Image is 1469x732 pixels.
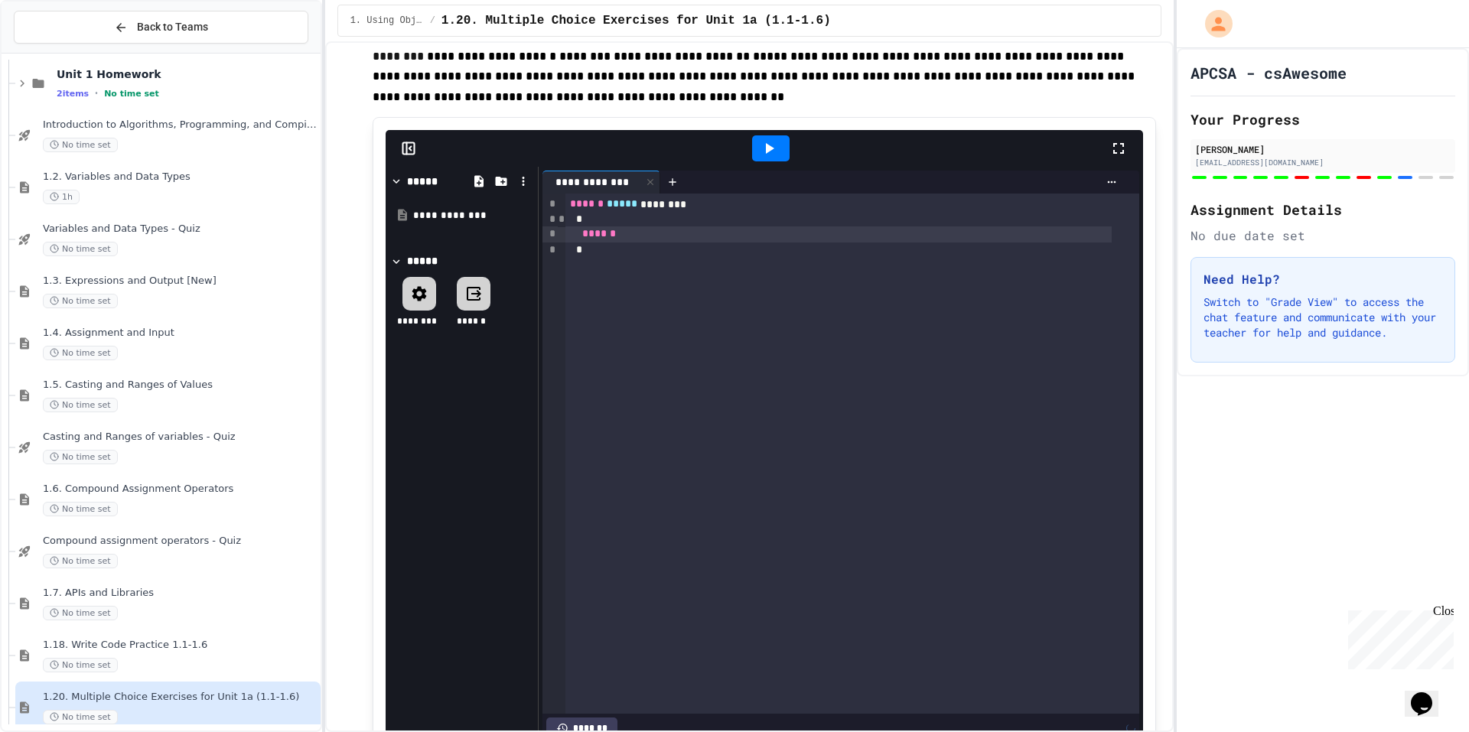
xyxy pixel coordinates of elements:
span: 1.4. Assignment and Input [43,327,318,340]
span: 1. Using Objects and Methods [350,15,424,27]
span: 1.20. Multiple Choice Exercises for Unit 1a (1.1-1.6) [43,691,318,704]
div: Chat with us now!Close [6,6,106,97]
div: My Account [1189,6,1236,41]
span: 1.20. Multiple Choice Exercises for Unit 1a (1.1-1.6) [441,11,831,30]
span: Introduction to Algorithms, Programming, and Compilers [43,119,318,132]
span: 2 items [57,89,89,99]
span: Variables and Data Types - Quiz [43,223,318,236]
iframe: chat widget [1405,671,1454,717]
iframe: chat widget [1342,604,1454,669]
h3: Need Help? [1204,270,1442,288]
span: / [430,15,435,27]
h2: Assignment Details [1191,199,1455,220]
div: [PERSON_NAME] [1195,142,1451,156]
span: No time set [43,502,118,516]
span: • [95,87,98,99]
span: 1.6. Compound Assignment Operators [43,483,318,496]
div: No due date set [1191,226,1455,245]
h2: Your Progress [1191,109,1455,130]
span: No time set [43,450,118,464]
span: No time set [43,138,118,152]
span: 1.7. APIs and Libraries [43,587,318,600]
span: 1h [43,190,80,204]
span: 1.3. Expressions and Output [New] [43,275,318,288]
span: No time set [43,658,118,672]
span: No time set [43,346,118,360]
span: Back to Teams [137,19,208,35]
h1: APCSA - csAwesome [1191,62,1347,83]
span: 1.5. Casting and Ranges of Values [43,379,318,392]
span: Unit 1 Homework [57,67,318,81]
p: Switch to "Grade View" to access the chat feature and communicate with your teacher for help and ... [1204,294,1442,340]
span: Compound assignment operators - Quiz [43,535,318,548]
span: No time set [43,242,118,256]
span: No time set [43,398,118,412]
span: No time set [43,554,118,568]
span: 1.2. Variables and Data Types [43,171,318,184]
span: No time set [43,606,118,620]
button: Back to Teams [14,11,308,44]
div: [EMAIL_ADDRESS][DOMAIN_NAME] [1195,157,1451,168]
span: No time set [104,89,159,99]
span: No time set [43,710,118,724]
span: No time set [43,294,118,308]
span: Casting and Ranges of variables - Quiz [43,431,318,444]
span: 1.18. Write Code Practice 1.1-1.6 [43,639,318,652]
